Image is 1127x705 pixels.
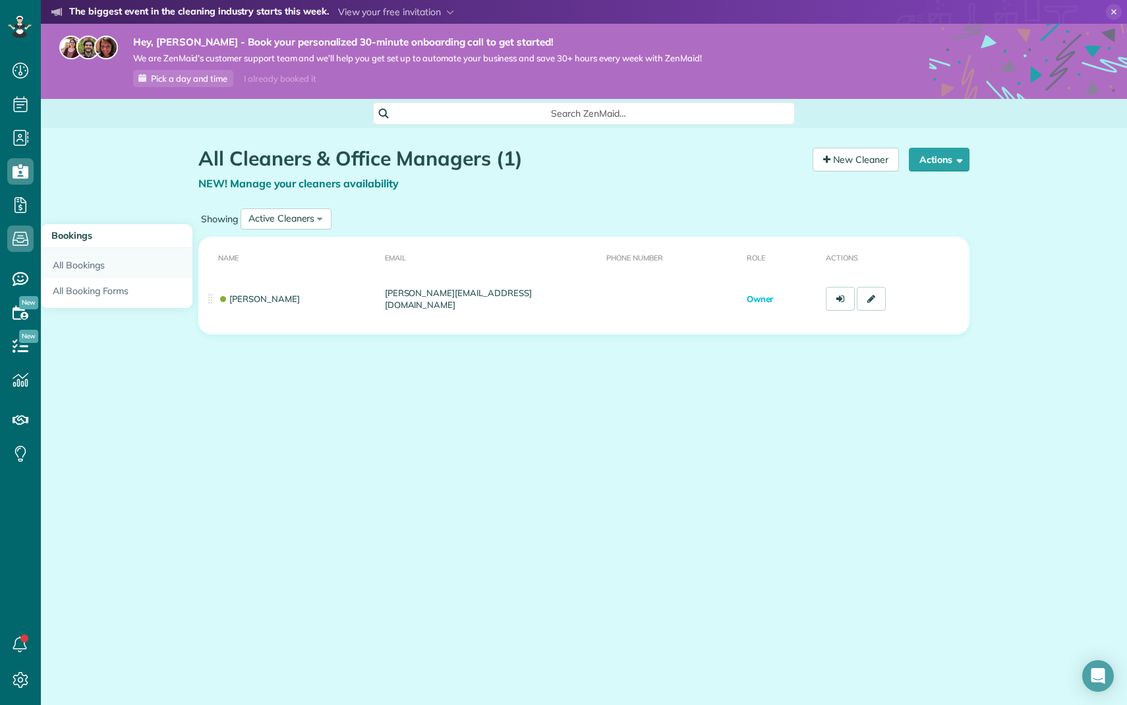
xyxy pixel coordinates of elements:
div: Open Intercom Messenger [1082,660,1114,692]
a: [PERSON_NAME] [218,293,300,304]
span: We are ZenMaid’s customer support team and we’ll help you get set up to automate your business an... [133,53,702,64]
img: jorge-587dff0eeaa6aab1f244e6dc62b8924c3b6ad411094392a53c71c6c4a576187d.jpg [76,36,100,59]
a: NEW! Manage your cleaners availability [198,177,399,190]
div: Active Cleaners [248,212,314,226]
a: New Cleaner [813,148,899,171]
a: All Booking Forms [41,278,192,309]
td: [PERSON_NAME][EMAIL_ADDRESS][DOMAIN_NAME] [380,277,601,321]
button: Actions [909,148,969,171]
span: Pick a day and time [151,73,227,84]
a: Pick a day and time [133,70,233,87]
img: michelle-19f622bdf1676172e81f8f8fba1fb50e276960ebfe0243fe18214015130c80e4.jpg [94,36,118,59]
img: maria-72a9807cf96188c08ef61303f053569d2e2a8a1cde33d635c8a3ac13582a053d.jpg [59,36,83,59]
div: I already booked it [236,71,324,87]
th: Actions [821,237,969,277]
a: All Bookings [41,248,192,278]
span: Owner [747,293,774,304]
th: Phone number [601,237,741,277]
strong: The biggest event in the cleaning industry starts this week. [69,5,329,20]
span: New [19,330,38,343]
span: Bookings [51,230,92,241]
th: Email [380,237,601,277]
h1: All Cleaners & Office Managers (1) [198,148,803,169]
strong: Hey, [PERSON_NAME] - Book your personalized 30-minute onboarding call to get started! [133,36,702,49]
label: Showing [198,212,241,226]
th: Name [198,237,380,277]
span: New [19,296,38,309]
th: Role [741,237,821,277]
